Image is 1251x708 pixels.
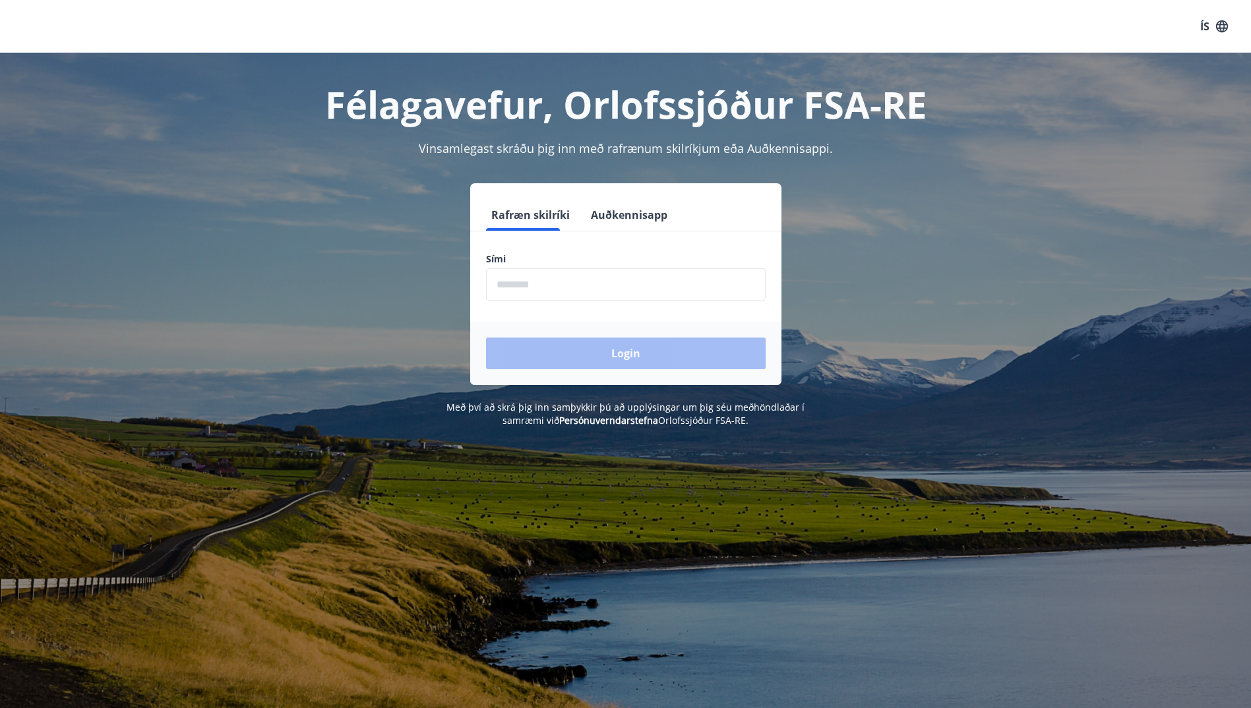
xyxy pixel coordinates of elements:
[1193,15,1235,38] button: ÍS
[446,401,805,427] span: Með því að skrá þig inn samþykkir þú að upplýsingar um þig séu meðhöndlaðar í samræmi við Orlofss...
[559,414,658,427] a: Persónuverndarstefna
[167,79,1085,129] h1: Félagavefur, Orlofssjóður FSA-RE
[419,140,833,156] span: Vinsamlegast skráðu þig inn með rafrænum skilríkjum eða Auðkennisappi.
[586,199,673,231] button: Auðkennisapp
[486,199,575,231] button: Rafræn skilríki
[486,252,766,266] label: Sími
